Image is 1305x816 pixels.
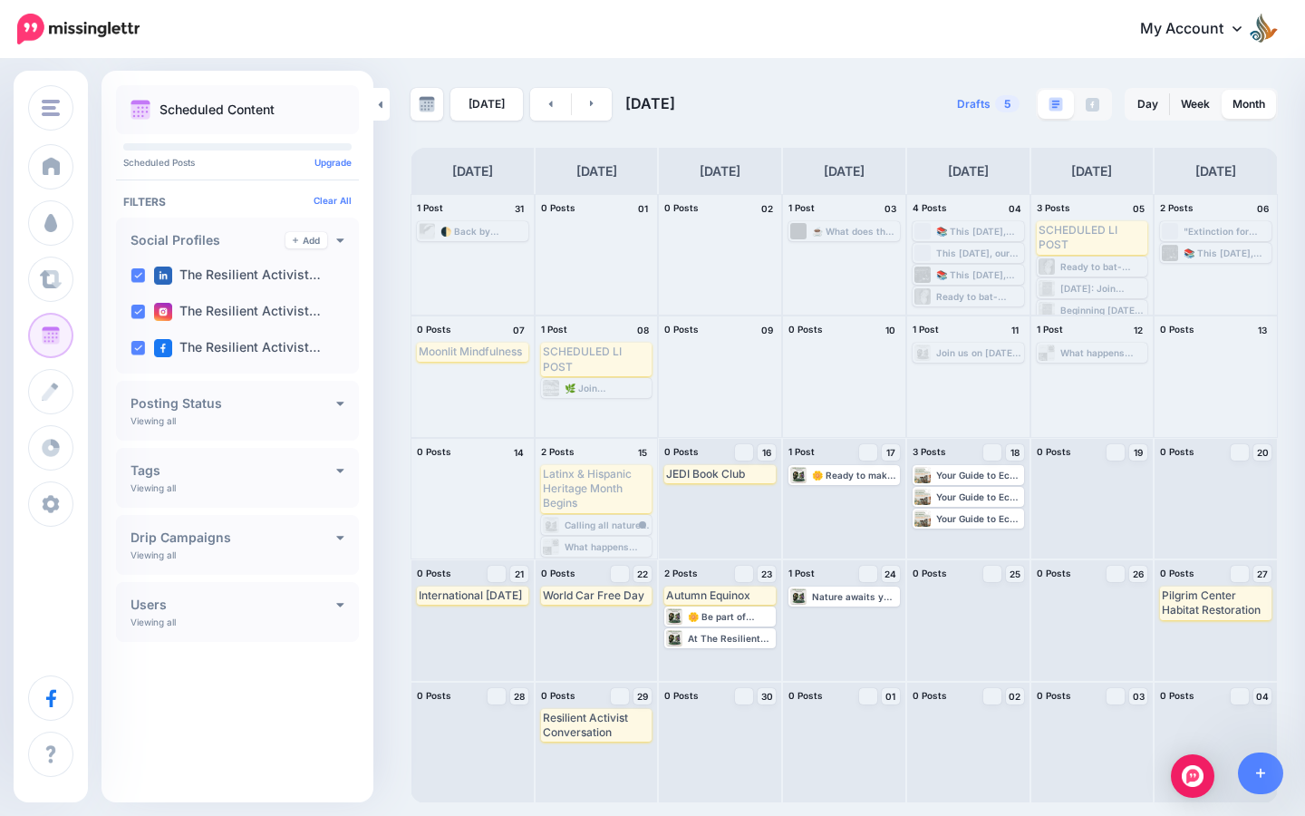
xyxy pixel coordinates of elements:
[514,692,525,701] span: 28
[154,339,172,357] img: facebook-square.png
[633,322,652,338] h4: 08
[314,195,352,206] a: Clear All
[936,269,1022,280] div: 📚 This [DATE], our JEDI Book Club will be discussing "That Librarian: The Fight Against Book Bann...
[541,324,567,335] span: 1 Post
[633,688,652,704] a: 29
[666,467,774,481] div: JEDI Book Club
[758,200,776,217] h4: 02
[1006,688,1024,704] a: 02
[1129,200,1147,217] h4: 05
[885,692,895,701] span: 01
[154,303,172,321] img: instagram-square.png
[882,444,900,461] a: 17
[633,566,652,582] a: 22
[417,324,451,335] span: 0 Posts
[664,324,699,335] span: 0 Posts
[1039,223,1146,253] div: SCHEDULED LI POST
[700,160,740,182] h4: [DATE]
[541,202,575,213] span: 0 Posts
[130,549,176,560] p: Viewing all
[1160,690,1194,701] span: 0 Posts
[882,566,900,582] a: 24
[1037,202,1070,213] span: 3 Posts
[154,267,321,285] label: The Resilient Activist…
[450,88,523,121] a: [DATE]
[1049,97,1063,112] img: paragraph-boxed.png
[762,448,771,457] span: 16
[758,566,776,582] a: 23
[1126,90,1169,119] a: Day
[154,339,321,357] label: The Resilient Activist…
[788,324,823,335] span: 0 Posts
[1184,248,1270,258] div: 📚 This [DATE], our JEDI Book Club will be discussing "That Librarian: The Fight Against Book Bann...
[440,226,527,237] div: 🌓 Back by popular request: MOONLIT MINDFULNESS 🌗 Join us [DATE][DATE] under September’s full moon...
[419,345,527,359] div: Moonlit Mindfulness
[510,200,528,217] h4: 31
[1060,305,1146,316] div: Beginning [DATE]: "Extinction for Beginners" Discussion Series Join author and activist [PERSON_N...
[1253,688,1271,704] a: 04
[1010,448,1020,457] span: 18
[417,690,451,701] span: 0 Posts
[1037,324,1063,335] span: 1 Post
[788,568,815,578] span: 1 Post
[936,291,1022,302] div: Ready to bat-watch under the full moon and be led through a grounding meditation amidst the backg...
[664,568,698,578] span: 2 Posts
[666,588,774,603] div: Autumn Equinox
[1170,90,1221,119] a: Week
[1171,754,1214,798] div: Open Intercom Messenger
[1134,448,1143,457] span: 19
[1195,160,1236,182] h4: [DATE]
[565,383,651,393] div: 🌿 Join [PERSON_NAME] and Novasutras for Meditation for Regeneration 🌿 Seeking a moment of peace a...
[761,692,773,701] span: 30
[995,95,1020,112] span: 5
[1253,200,1271,217] h4: 06
[936,491,1022,502] div: Your Guide to Eco-Friendly Household Products 🏡✨ Living sustainably doesn't have to be overwhelmi...
[1006,200,1024,217] h4: 04
[1006,322,1024,338] h4: 11
[541,568,575,578] span: 0 Posts
[1037,690,1071,701] span: 0 Posts
[1010,569,1020,578] span: 25
[824,160,865,182] h4: [DATE]
[1129,322,1147,338] h4: 12
[812,591,898,602] div: Nature awaits you! 🌿 On [DATE], roll up your sleeves and join us at [GEOGRAPHIC_DATA] for a morni...
[1122,7,1278,52] a: My Account
[936,226,1022,237] div: 📚 This [DATE], our JEDI Book Club will be discussing "That Librarian: The Fight Against Book Bann...
[130,464,336,477] h4: Tags
[543,711,651,741] div: Resilient Activist Conversation
[130,397,336,410] h4: Posting Status
[1162,588,1270,618] div: Pilgrim Center Habitat Restoration
[285,232,327,248] a: Add
[1060,283,1146,294] div: [DATE]: Join author and activist [PERSON_NAME] for "Extinction for Beginners" - an educational li...
[882,688,900,704] a: 01
[688,611,774,622] div: 🌼 Be part of something bigger on [DATE] at [GEOGRAPHIC_DATA]! Join us for [GEOGRAPHIC_DATA]’s Hab...
[1133,692,1145,701] span: 03
[417,568,451,578] span: 0 Posts
[417,446,451,457] span: 0 Posts
[913,446,946,457] span: 3 Posts
[565,541,651,552] div: What happens when books that challenge our country's white-supremacist, ableist, patriarchal stat...
[154,267,172,285] img: linkedin-square.png
[510,444,528,461] h4: 14
[130,531,336,544] h4: Drip Campaigns
[543,467,651,511] div: Latinx & Hispanic Heritage Month Begins
[1037,568,1071,578] span: 0 Posts
[510,688,528,704] a: 28
[936,248,1022,258] div: This [DATE], our JEDI Book Club will be discussing "That Librarian: The Fight Against Book Bannin...
[1129,566,1147,582] a: 26
[948,160,989,182] h4: [DATE]
[936,470,1022,481] div: Your Guide to Eco-Friendly Household Products 🏡 Living sustainably doesn't have to be overwhelmin...
[637,569,648,578] span: 22
[1060,347,1146,358] div: What happens when books that challenge our country's white-supremacist, ableist, patriarchal stat...
[1222,90,1276,119] a: Month
[130,100,150,120] img: calendar.png
[541,690,575,701] span: 0 Posts
[633,200,652,217] h4: 01
[812,470,898,481] div: 🌼 Ready to make a real impact? Join us on [DATE] for a day of community, nature, and transformati...
[637,692,648,701] span: 29
[688,633,774,644] div: At The Resilient Activist, we believe that connecting with nature is key to fostering resilience ...
[1253,322,1271,338] h4: 13
[1257,569,1268,578] span: 27
[123,195,352,209] h4: Filters
[1037,446,1071,457] span: 0 Posts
